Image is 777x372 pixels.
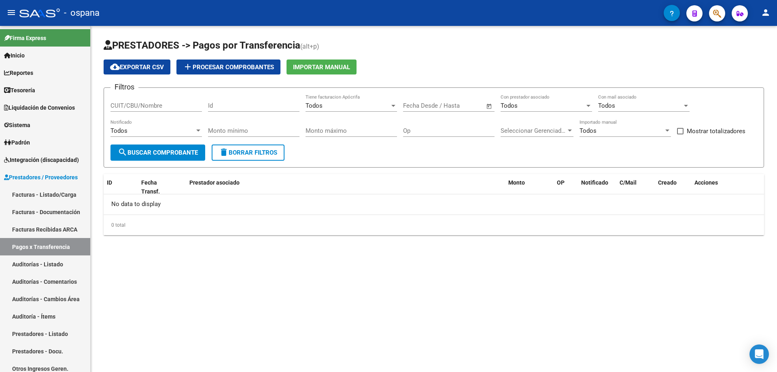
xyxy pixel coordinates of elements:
[694,179,718,186] span: Acciones
[104,174,138,201] datatable-header-cell: ID
[110,145,205,161] button: Buscar Comprobante
[186,174,505,201] datatable-header-cell: Prestador asociado
[118,149,198,156] span: Buscar Comprobante
[655,174,691,201] datatable-header-cell: Creado
[176,60,280,74] button: Procesar Comprobantes
[501,102,518,109] span: Todos
[104,40,300,51] span: PRESTADORES -> Pagos por Transferencia
[6,8,16,17] mat-icon: menu
[620,179,637,186] span: C/Mail
[580,127,597,134] span: Todos
[578,174,616,201] datatable-header-cell: Notificado
[110,81,138,93] h3: Filtros
[508,179,525,186] span: Monto
[183,62,193,72] mat-icon: add
[616,174,655,201] datatable-header-cell: C/Mail
[107,179,112,186] span: ID
[501,127,566,134] span: Seleccionar Gerenciador
[598,102,615,109] span: Todos
[4,68,33,77] span: Reportes
[219,149,277,156] span: Borrar Filtros
[110,64,164,71] span: Exportar CSV
[219,147,229,157] mat-icon: delete
[581,179,608,186] span: Notificado
[287,60,357,74] button: Importar Manual
[293,64,350,71] span: Importar Manual
[300,43,319,50] span: (alt+p)
[138,174,174,201] datatable-header-cell: Fecha Transf.
[4,121,30,130] span: Sistema
[687,126,745,136] span: Mostrar totalizadores
[183,64,274,71] span: Procesar Comprobantes
[443,102,482,109] input: Fecha fin
[749,344,769,364] div: Open Intercom Messenger
[118,147,127,157] mat-icon: search
[4,155,79,164] span: Integración (discapacidad)
[4,86,35,95] span: Tesorería
[189,179,240,186] span: Prestador asociado
[64,4,100,22] span: - ospana
[403,102,436,109] input: Fecha inicio
[104,194,764,215] div: No data to display
[658,179,677,186] span: Creado
[557,179,565,186] span: OP
[4,34,46,43] span: Firma Express
[4,173,78,182] span: Prestadores / Proveedores
[505,174,554,201] datatable-header-cell: Monto
[691,174,764,201] datatable-header-cell: Acciones
[761,8,771,17] mat-icon: person
[141,179,160,195] span: Fecha Transf.
[212,145,284,161] button: Borrar Filtros
[110,62,120,72] mat-icon: cloud_download
[306,102,323,109] span: Todos
[110,127,127,134] span: Todos
[4,51,25,60] span: Inicio
[4,103,75,112] span: Liquidación de Convenios
[485,102,494,111] button: Open calendar
[554,174,578,201] datatable-header-cell: OP
[4,138,30,147] span: Padrón
[104,215,764,235] div: 0 total
[104,60,170,74] button: Exportar CSV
